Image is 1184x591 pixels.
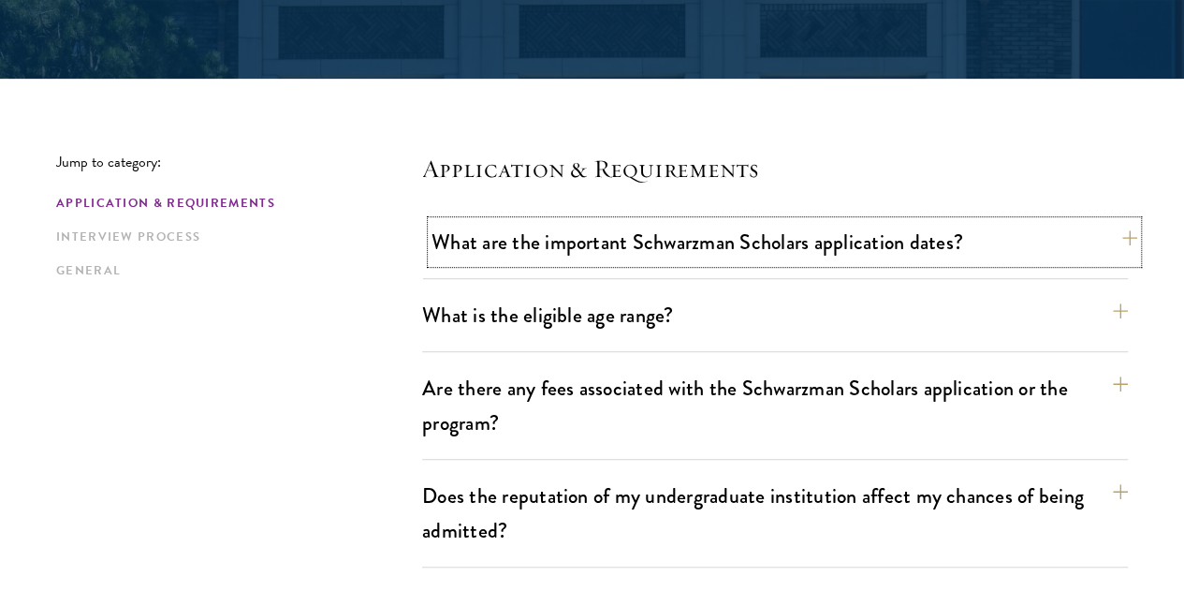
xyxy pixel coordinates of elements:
p: Jump to category: [56,154,422,170]
button: Does the reputation of my undergraduate institution affect my chances of being admitted? [422,475,1128,552]
a: Application & Requirements [56,194,411,214]
button: What are the important Schwarzman Scholars application dates? [431,221,1137,263]
a: Interview Process [56,228,411,247]
button: What is the eligible age range? [422,294,1128,336]
a: General [56,261,411,281]
h4: Application & Requirements [422,154,1128,184]
button: Are there any fees associated with the Schwarzman Scholars application or the program? [422,367,1128,444]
